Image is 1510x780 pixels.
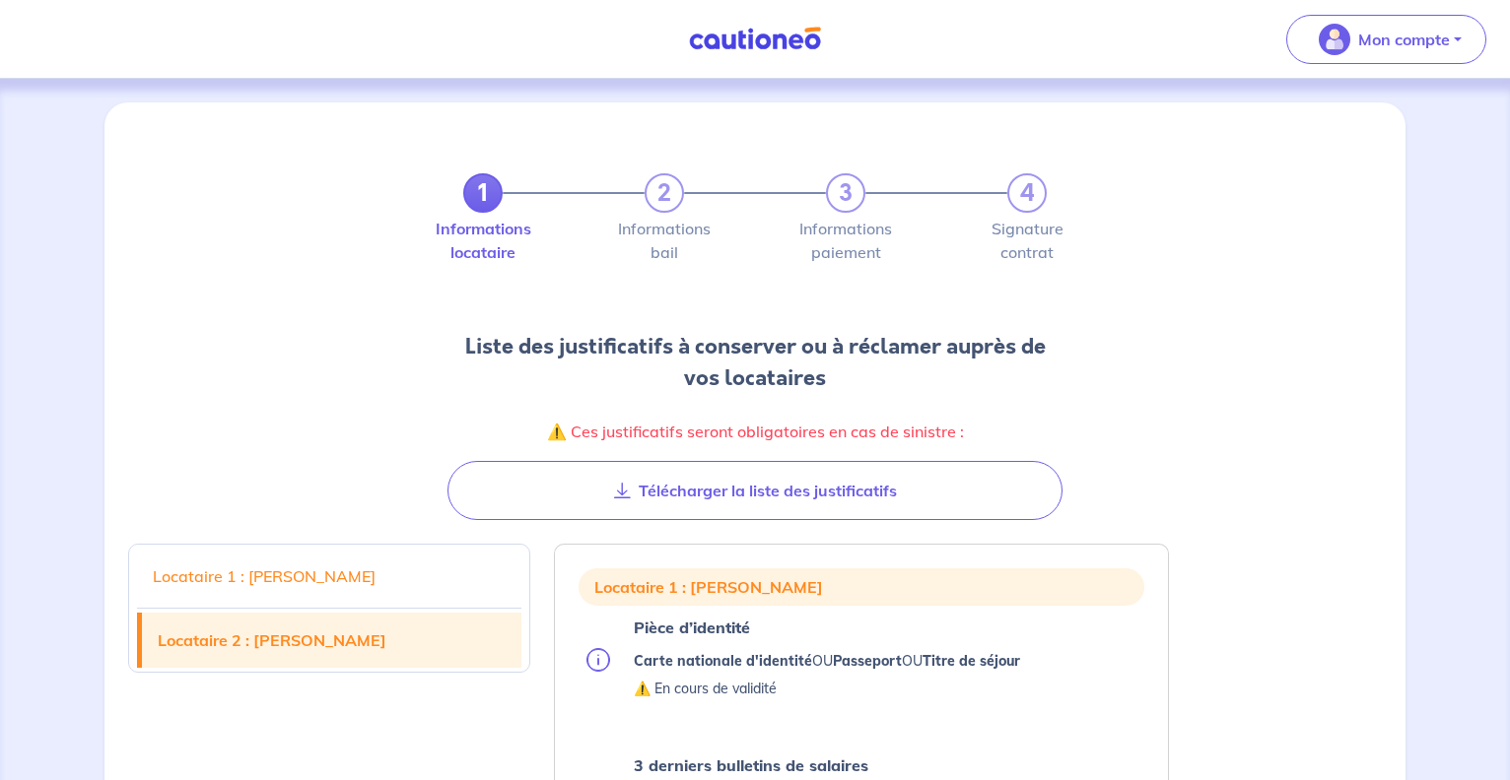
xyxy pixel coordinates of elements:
label: Informations paiement [826,221,865,260]
p: Mon compte [1358,28,1450,51]
img: info.svg [586,648,610,672]
button: Télécharger la liste des justificatifs [447,461,1063,520]
h2: Liste des justificatifs à conserver ou à réclamer auprès de vos locataires [447,331,1063,394]
label: Informations bail [645,221,684,260]
img: Cautioneo [681,27,829,51]
label: Informations locataire [463,221,503,260]
button: illu_account_valid_menu.svgMon compte [1286,15,1486,64]
strong: 3 derniers bulletins de salaires [634,755,868,775]
div: Locataire 1 : [PERSON_NAME] [579,568,1144,606]
label: Signature contrat [1007,221,1047,260]
strong: Pièce d’identité [634,617,750,637]
strong: Carte nationale d'identité [634,652,812,670]
p: ⚠️ Ces justificatifs seront obligatoires en cas de sinistre : [447,418,1063,445]
strong: Passeport [833,652,902,670]
p: ⚠️ En cours de validité [634,677,1020,700]
img: illu_account_valid_menu.svg [1319,24,1350,55]
a: 1 [463,173,503,213]
a: Locataire 1 : [PERSON_NAME] [137,549,521,604]
a: Locataire 2 : [PERSON_NAME] [142,613,521,668]
p: OU OU [634,649,1020,673]
strong: Titre de séjour [923,652,1020,670]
